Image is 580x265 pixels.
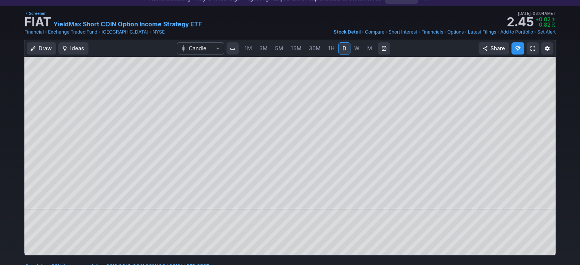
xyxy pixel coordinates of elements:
[53,19,202,29] a: YieldMax Short COIN Option Income Strategy ETF
[45,28,47,36] span: •
[241,42,255,55] a: 1M
[70,45,84,52] span: Ideas
[101,28,148,36] a: [GEOGRAPHIC_DATA]
[490,45,505,52] span: Share
[275,45,283,51] span: 5M
[98,28,101,36] span: •
[305,42,324,55] a: 30M
[287,42,305,55] a: 15M
[354,45,360,51] span: W
[227,42,239,55] button: Interval
[527,42,539,55] a: Fullscreen
[444,28,447,36] span: •
[468,29,496,35] span: Latest Filings
[367,45,372,51] span: M
[334,28,361,36] a: Stock Detail
[24,28,44,36] a: Financial
[256,42,271,55] a: 3M
[291,45,302,51] span: 15M
[531,10,533,17] span: •
[365,28,384,36] a: Compare
[334,29,361,35] span: Stock Detail
[24,16,51,28] h1: FIAT
[537,28,556,36] a: Set Alert
[518,10,556,17] span: [DATE] 08:04AM ET
[421,28,443,36] a: Financials
[479,42,509,55] button: Share
[511,42,524,55] button: Explore new features
[351,42,363,55] a: W
[325,42,338,55] a: 1H
[328,45,334,51] span: 1H
[506,16,534,28] strong: 2.45
[389,28,417,36] a: Short Interest
[363,42,376,55] a: M
[149,28,152,36] span: •
[378,42,390,55] button: Range
[464,28,467,36] span: •
[27,42,56,55] button: Draw
[534,28,537,36] span: •
[39,45,52,52] span: Draw
[342,45,346,51] span: D
[497,28,500,36] span: •
[541,42,553,55] button: Chart Settings
[468,28,496,36] a: Latest Filings
[535,16,551,22] span: +0.02
[272,42,287,55] a: 5M
[447,28,464,36] a: Options
[48,28,97,36] a: Exchange Traded Fund
[58,42,88,55] button: Ideas
[385,28,388,36] span: •
[153,28,165,36] a: NYSE
[418,28,421,36] span: •
[361,28,364,36] span: •
[551,21,556,28] span: %
[189,45,212,52] span: Candle
[500,28,533,36] a: Add to Portfolio
[309,45,321,51] span: 30M
[177,42,224,55] button: Chart Type
[338,42,350,55] a: D
[24,10,46,17] a: Screener
[259,45,268,51] span: 3M
[539,21,551,28] span: 0.82
[244,45,252,51] span: 1M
